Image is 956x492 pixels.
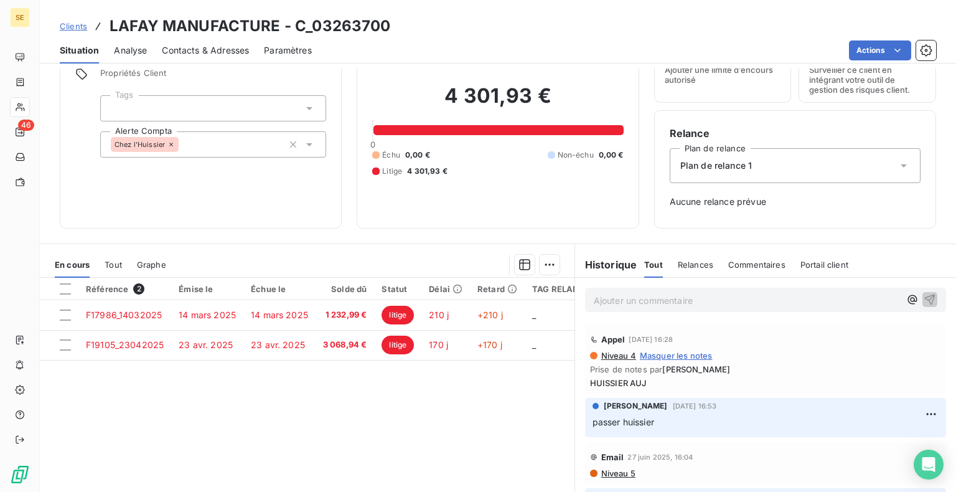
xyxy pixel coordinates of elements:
[251,339,305,350] span: 23 avr. 2025
[558,149,594,161] span: Non-échu
[532,284,606,294] div: TAG RELANCE
[137,260,166,270] span: Graphe
[477,339,502,350] span: +170 j
[429,310,449,320] span: 210 j
[179,139,189,150] input: Ajouter une valeur
[665,65,781,85] span: Ajouter une limite d’encours autorisé
[601,334,626,344] span: Appel
[532,310,536,320] span: _
[370,140,375,149] span: 0
[680,159,752,172] span: Plan de relance 1
[644,260,663,270] span: Tout
[55,260,90,270] span: En cours
[627,453,693,461] span: 27 juin 2025, 16:04
[60,21,87,31] span: Clients
[110,15,391,37] h3: LAFAY MANUFACTURE - C_03263700
[590,364,941,374] span: Prise de notes par
[179,284,236,294] div: Émise le
[809,65,926,95] span: Surveiller ce client en intégrant votre outil de gestion des risques client.
[601,452,624,462] span: Email
[600,468,635,478] span: Niveau 5
[590,378,941,388] span: HUISSIER AUJ
[429,284,462,294] div: Délai
[662,364,730,374] span: [PERSON_NAME]
[405,149,430,161] span: 0,00 €
[728,260,785,270] span: Commentaires
[382,284,414,294] div: Statut
[179,339,233,350] span: 23 avr. 2025
[10,7,30,27] div: SE
[575,257,637,272] h6: Historique
[111,103,121,114] input: Ajouter une valeur
[629,336,673,343] span: [DATE] 16:28
[162,44,249,57] span: Contacts & Adresses
[593,417,654,427] span: passer huissier
[372,83,623,121] h2: 4 301,93 €
[264,44,312,57] span: Paramètres
[849,40,911,60] button: Actions
[800,260,848,270] span: Portail client
[251,310,308,320] span: 14 mars 2025
[323,309,367,321] span: 1 232,99 €
[407,166,448,177] span: 4 301,93 €
[670,196,921,208] span: Aucune relance prévue
[429,339,448,350] span: 170 j
[382,166,402,177] span: Litige
[600,351,636,361] span: Niveau 4
[382,149,400,161] span: Échu
[678,260,713,270] span: Relances
[114,44,147,57] span: Analyse
[86,283,164,295] div: Référence
[60,44,99,57] span: Situation
[914,450,944,480] div: Open Intercom Messenger
[10,465,30,485] img: Logo LeanPay
[604,400,668,412] span: [PERSON_NAME]
[640,351,713,361] span: Masquer les notes
[323,284,367,294] div: Solde dû
[105,260,122,270] span: Tout
[179,310,236,320] span: 14 mars 2025
[382,336,414,354] span: litige
[100,68,326,85] span: Propriétés Client
[115,141,165,148] span: Chez l'Huissier
[673,402,717,410] span: [DATE] 16:53
[18,120,34,131] span: 46
[477,284,517,294] div: Retard
[60,20,87,32] a: Clients
[532,339,536,350] span: _
[86,339,164,350] span: F19105_23042025
[670,126,921,141] h6: Relance
[251,284,308,294] div: Échue le
[382,306,414,324] span: litige
[599,149,624,161] span: 0,00 €
[133,283,144,295] span: 2
[86,310,162,320] span: F17986_14032025
[323,339,367,351] span: 3 068,94 €
[477,310,503,320] span: +210 j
